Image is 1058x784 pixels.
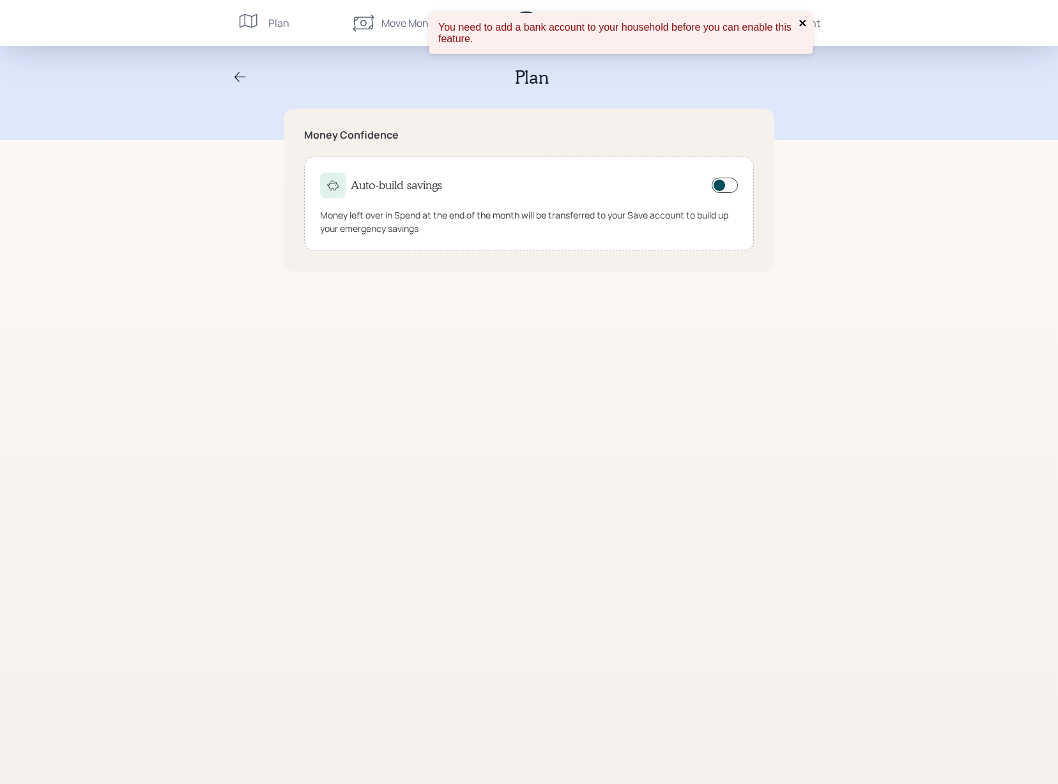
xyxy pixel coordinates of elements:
div: Plan [268,15,289,31]
h2: Plan [515,66,549,88]
button: close [799,18,808,30]
div: You need to add a bank account to your household before you can enable this feature. [438,22,795,45]
h4: Auto-build savings [351,178,442,192]
div: Move Money [381,15,440,31]
div: Money left over in Spend at the end of the month will be transferred to your Save account to buil... [320,208,738,235]
h5: Money Confidence [304,129,754,141]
